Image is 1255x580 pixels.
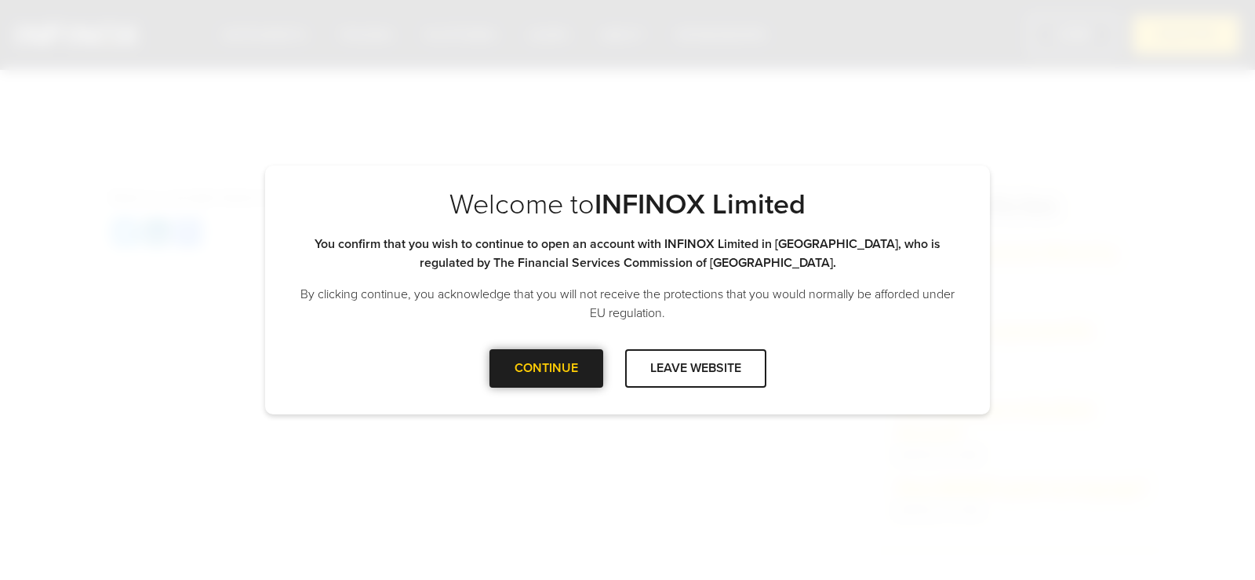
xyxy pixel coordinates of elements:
[296,285,959,323] p: By clicking continue, you acknowledge that you will not receive the protections that you would no...
[595,188,806,221] strong: INFINOX Limited
[296,188,959,222] p: Welcome to
[315,236,940,271] strong: You confirm that you wish to continue to open an account with INFINOX Limited in [GEOGRAPHIC_DATA...
[489,349,603,388] div: CONTINUE
[625,349,766,388] div: LEAVE WEBSITE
